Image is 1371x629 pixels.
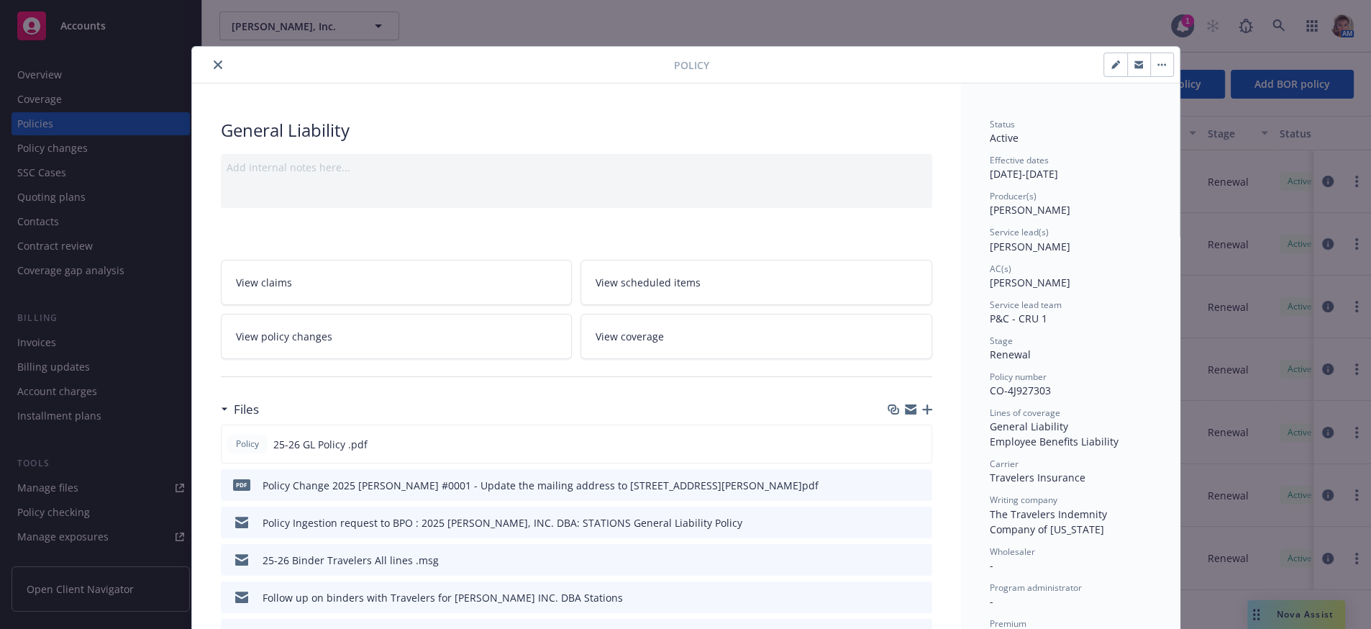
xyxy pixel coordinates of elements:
[990,190,1037,202] span: Producer(s)
[891,590,902,605] button: download file
[990,546,1035,558] span: Wholesaler
[236,329,332,344] span: View policy changes
[990,312,1047,325] span: P&C - CRU 1
[990,384,1051,397] span: CO-4J927303
[990,407,1060,419] span: Lines of coverage
[891,478,902,493] button: download file
[221,314,573,359] a: View policy changes
[990,154,1151,181] div: [DATE] - [DATE]
[990,299,1062,311] span: Service lead team
[913,437,926,452] button: preview file
[221,400,259,419] div: Files
[990,131,1019,145] span: Active
[580,314,932,359] a: View coverage
[263,590,623,605] div: Follow up on binders with Travelers for [PERSON_NAME] INC. DBA Stations
[990,494,1057,506] span: Writing company
[990,154,1049,166] span: Effective dates
[227,160,926,175] div: Add internal notes here...
[990,276,1070,289] span: [PERSON_NAME]
[236,275,292,290] span: View claims
[209,56,227,73] button: close
[890,437,901,452] button: download file
[580,260,932,305] a: View scheduled items
[990,594,993,608] span: -
[990,507,1110,536] span: The Travelers Indemnity Company of [US_STATE]
[990,263,1011,275] span: AC(s)
[914,590,926,605] button: preview file
[263,553,439,568] div: 25-26 Binder Travelers All lines .msg
[263,478,819,493] div: Policy Change 2025 [PERSON_NAME] #0001 - Update the mailing address to [STREET_ADDRESS][PERSON_NA...
[990,458,1019,470] span: Carrier
[914,515,926,530] button: preview file
[990,335,1013,347] span: Stage
[273,437,368,452] span: 25-26 GL Policy .pdf
[234,400,259,419] h3: Files
[891,515,902,530] button: download file
[233,438,262,451] span: Policy
[990,348,1031,361] span: Renewal
[233,479,250,490] span: pdf
[990,471,1085,484] span: Travelers Insurance
[263,515,742,530] div: Policy Ingestion request to BPO : 2025 [PERSON_NAME], INC. DBA: STATIONS General Liability Policy
[891,553,902,568] button: download file
[990,582,1082,594] span: Program administrator
[990,434,1151,449] div: Employee Benefits Liability
[674,58,709,73] span: Policy
[914,553,926,568] button: preview file
[990,203,1070,217] span: [PERSON_NAME]
[596,275,701,290] span: View scheduled items
[990,558,993,572] span: -
[596,329,664,344] span: View coverage
[221,118,932,142] div: General Liability
[990,240,1070,253] span: [PERSON_NAME]
[990,226,1049,238] span: Service lead(s)
[914,478,926,493] button: preview file
[990,118,1015,130] span: Status
[221,260,573,305] a: View claims
[990,371,1047,383] span: Policy number
[990,419,1151,434] div: General Liability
